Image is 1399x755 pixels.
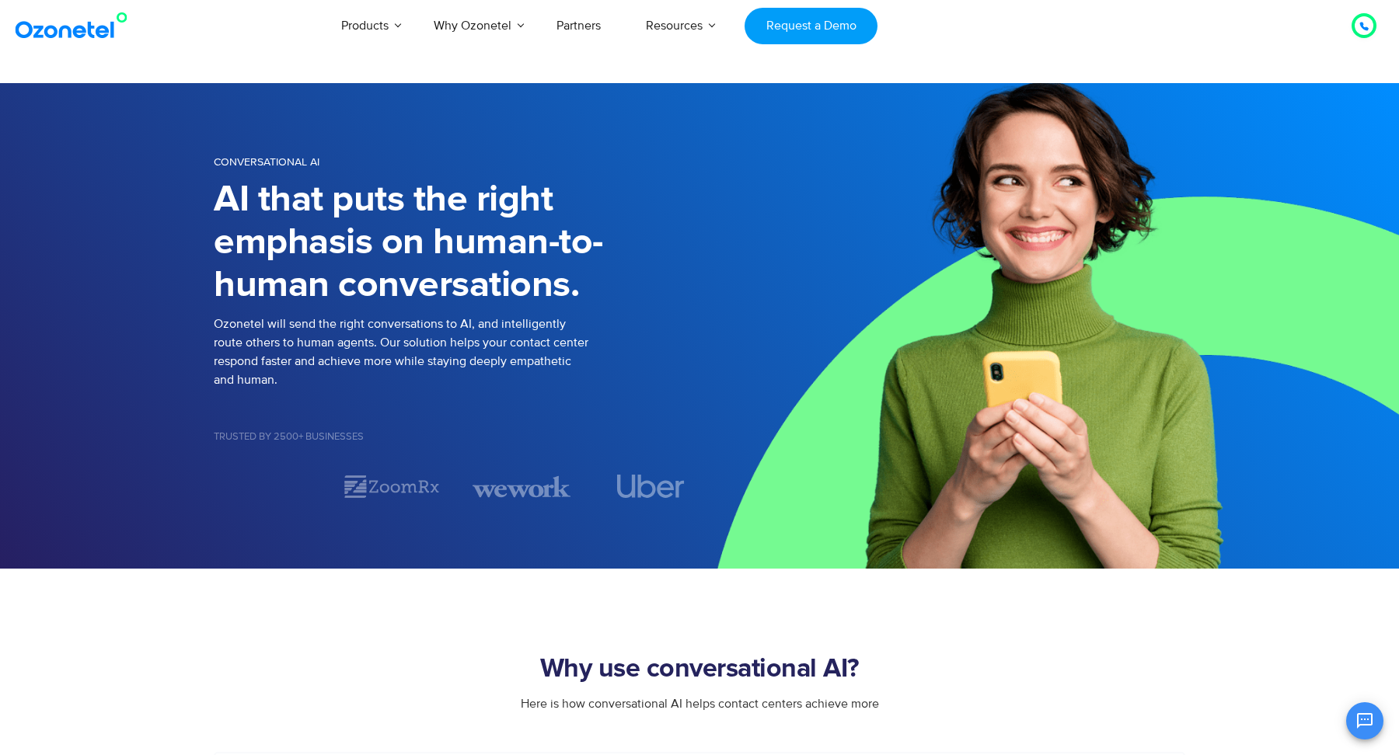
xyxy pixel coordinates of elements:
[214,315,699,389] p: Ozonetel will send the right conversations to AI, and intelligently route others to human agents....
[214,477,312,496] div: 1 / 7
[343,473,441,500] img: zoomrx
[214,179,699,307] h1: AI that puts the right emphasis on human-to-human conversations.
[521,696,879,712] span: Here is how conversational AI helps contact centers achieve more
[602,475,699,498] div: 4 / 7
[1346,702,1383,739] button: Open chat
[473,473,570,500] div: 3 / 7
[214,155,319,169] span: CONVERSATIONAL AI
[214,654,1185,685] h2: Why use conversational AI?
[616,475,684,498] img: uber
[473,473,570,500] img: wework
[745,8,877,44] a: Request a Demo
[214,473,699,500] div: Image Carousel
[343,473,441,500] div: 2 / 7
[214,432,699,442] h5: Trusted by 2500+ Businesses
